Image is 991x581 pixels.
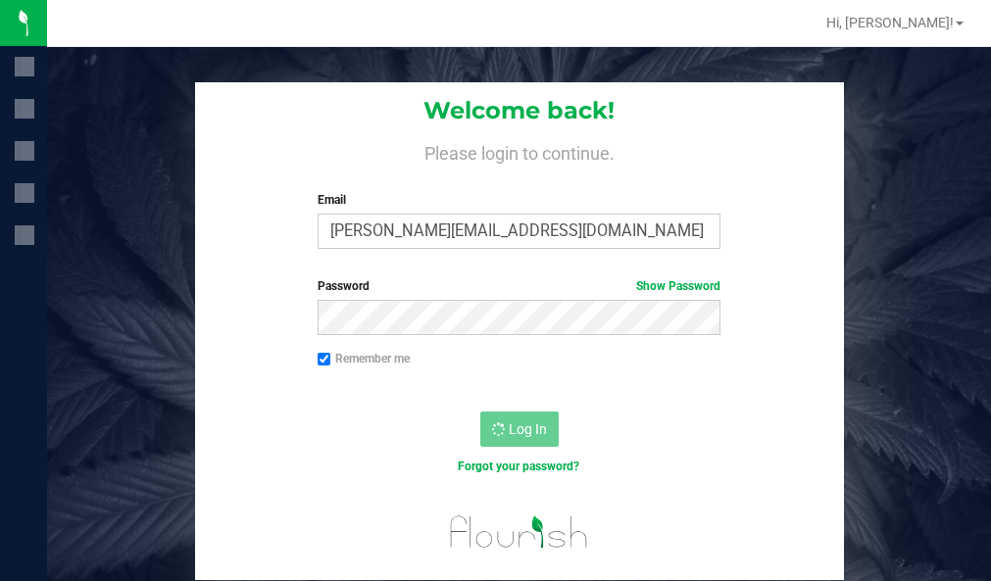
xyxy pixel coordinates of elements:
[636,279,720,293] a: Show Password
[826,15,954,30] span: Hi, [PERSON_NAME]!
[195,98,844,123] h1: Welcome back!
[438,497,601,567] img: flourish_logo.svg
[509,421,547,437] span: Log In
[318,191,720,209] label: Email
[318,350,410,367] label: Remember me
[195,140,844,164] h4: Please login to continue.
[480,412,559,447] button: Log In
[458,460,579,473] a: Forgot your password?
[318,353,331,366] input: Remember me
[318,279,370,293] span: Password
